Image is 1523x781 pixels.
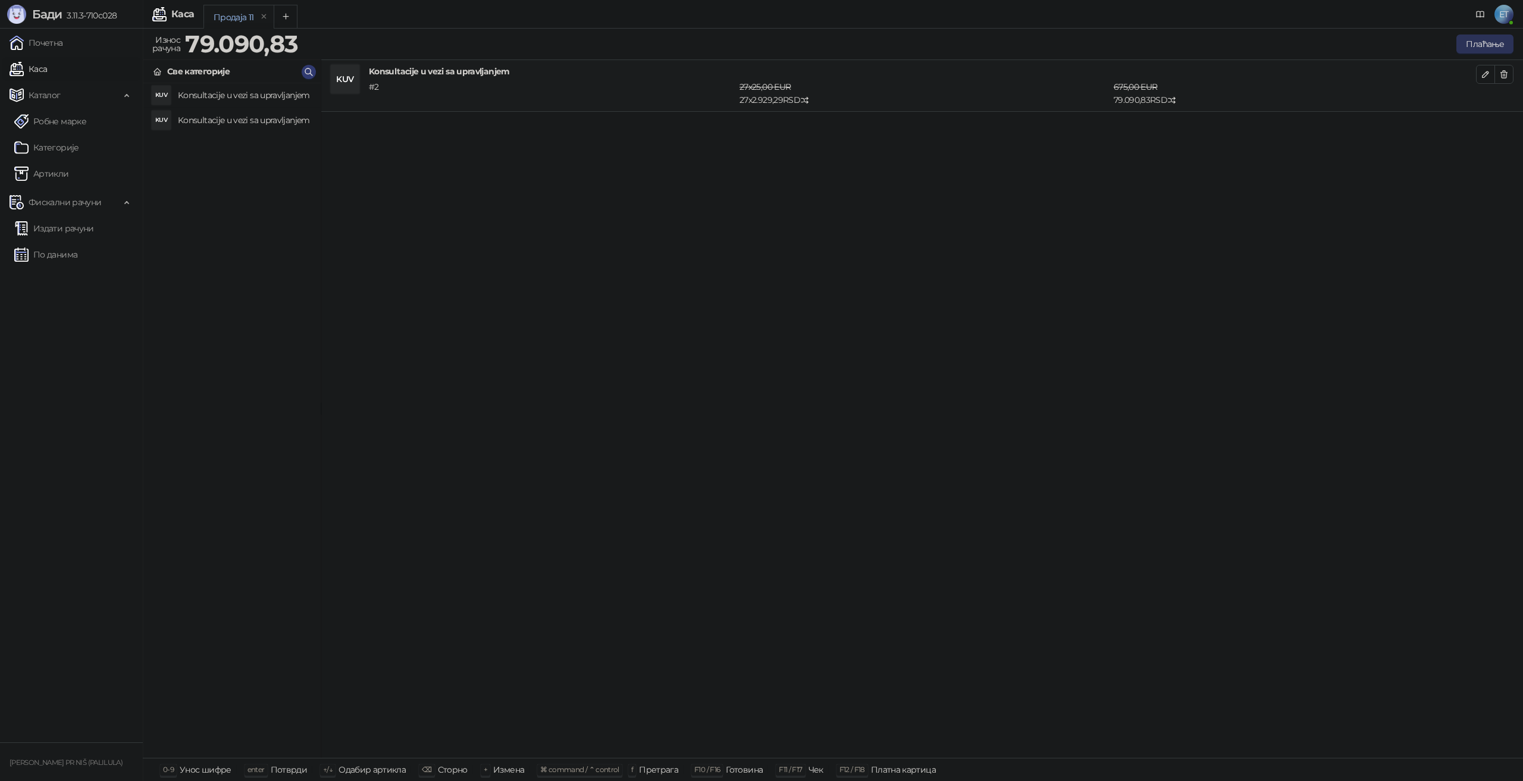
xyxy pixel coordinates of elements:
h4: Konsultacije u vezi sa upravljanjem [369,65,1476,78]
span: + [484,765,487,774]
button: Add tab [274,5,297,29]
div: # 2 [366,80,737,106]
span: 27 x 25,00 EUR [739,81,791,92]
span: ⌫ [422,765,431,774]
span: F12 / F18 [839,765,865,774]
div: Све категорије [167,65,230,78]
span: Каталог [29,83,61,107]
div: KUV [152,111,171,130]
div: Готовина [726,762,763,777]
small: [PERSON_NAME] PR NIŠ (PALILULA) [10,758,123,767]
span: Фискални рачуни [29,190,101,214]
a: ArtikliАртикли [14,162,69,186]
div: Платна картица [871,762,936,777]
span: ↑/↓ [323,765,333,774]
a: Каса [10,57,47,81]
div: Каса [171,10,194,19]
span: ⌘ command / ⌃ control [540,765,619,774]
span: enter [247,765,265,774]
h4: Konsultacije u vezi sa upravljanjem [178,86,311,105]
div: Чек [808,762,823,777]
span: 0-9 [163,765,174,774]
div: Претрага [639,762,678,777]
span: 3.11.3-710c028 [62,10,117,21]
a: Документација [1471,5,1490,24]
div: grid [143,83,321,758]
div: 27 x 2.929,29 RSD [737,80,1111,106]
a: Робне марке [14,109,86,133]
h4: Konsultacije u vezi sa upravljanjem [178,111,311,130]
button: remove [256,12,272,22]
span: F11 / F17 [779,765,802,774]
div: Потврди [271,762,308,777]
div: Измена [493,762,524,777]
span: F10 / F16 [694,765,720,774]
button: Плаћање [1456,34,1513,54]
div: 79.090,83 RSD [1111,80,1478,106]
span: Бади [32,7,62,21]
a: Издати рачуни [14,217,94,240]
strong: 79.090,83 [185,29,298,58]
div: Продаја 11 [214,11,254,24]
a: Категорије [14,136,79,159]
a: По данима [14,243,77,266]
img: Logo [7,5,26,24]
div: Одабир артикла [339,762,406,777]
img: Artikli [14,167,29,181]
span: f [631,765,633,774]
a: Почетна [10,31,63,55]
div: Износ рачуна [150,32,183,56]
span: ET [1494,5,1513,24]
div: Унос шифре [180,762,231,777]
div: Сторно [438,762,468,777]
div: KUV [152,86,171,105]
span: 675,00 EUR [1114,81,1158,92]
div: KUV [331,65,359,93]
